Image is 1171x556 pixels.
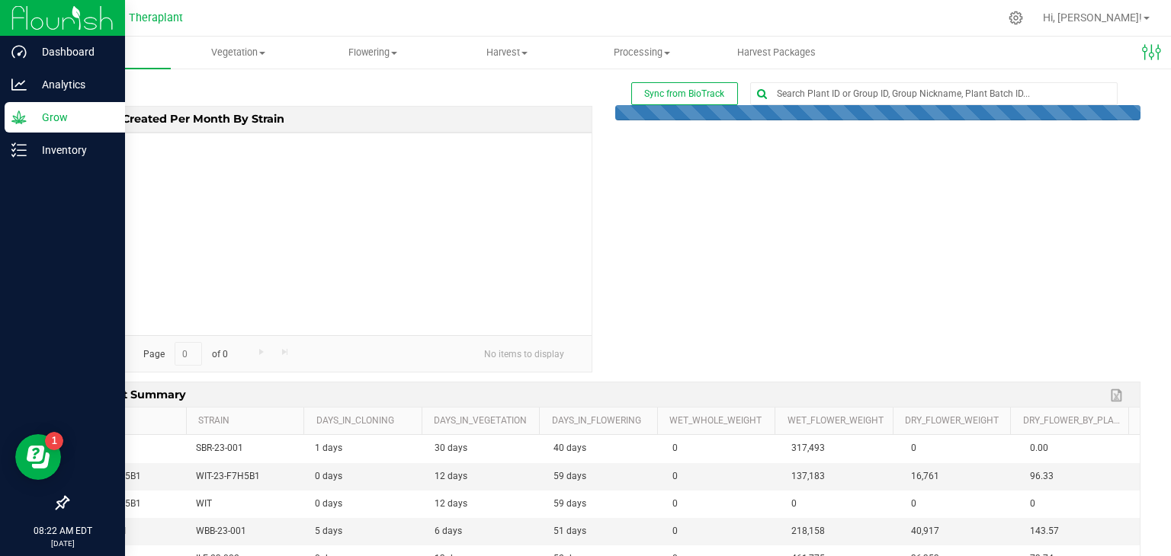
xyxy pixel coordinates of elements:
[440,37,574,69] a: Harvest
[425,435,544,462] td: 30 days
[544,490,663,518] td: 59 days
[425,518,544,545] td: 6 days
[552,415,652,427] a: Days_in_Flowering
[7,524,118,538] p: 08:22 AM EDT
[45,432,63,450] iframe: Resource center unread badge
[187,463,306,490] td: WIT-23-F7H5B1
[1021,518,1140,545] td: 143.57
[575,37,709,69] a: Processing
[187,518,306,545] td: WBB-23-001
[709,37,843,69] a: Harvest Packages
[187,435,306,462] td: SBR-23-001
[472,342,576,365] span: No items to display
[425,463,544,490] td: 12 days
[663,490,782,518] td: 0
[902,463,1021,490] td: 16,761
[171,37,305,69] a: Vegetation
[11,142,27,158] inline-svg: Inventory
[1021,435,1140,462] td: 0.00
[631,82,738,105] button: Sync from BioTrack
[663,518,782,545] td: 0
[902,490,1021,518] td: 0
[316,415,416,427] a: Days_in_Cloning
[782,463,901,490] td: 137,183
[782,490,901,518] td: 0
[11,110,27,125] inline-svg: Grow
[1021,463,1140,490] td: 96.33
[544,518,663,545] td: 51 days
[27,75,118,94] p: Analytics
[1021,490,1140,518] td: 0
[68,435,187,462] td: SBR-23-001
[130,342,240,366] span: Page of 0
[79,107,289,130] span: Plants Created per Month by Strain
[902,518,1021,545] td: 40,917
[1023,415,1123,427] a: Dry_Flower_by_Plant
[68,463,187,490] td: WIT-23-F7H5B1
[306,463,425,490] td: 0 days
[129,11,183,24] span: Theraplant
[434,415,534,427] a: Days_in_Vegetation
[544,435,663,462] td: 40 days
[306,37,440,69] a: Flowering
[544,463,663,490] td: 59 days
[187,490,306,518] td: WIT
[788,415,887,427] a: Wet_Flower_Weight
[1106,385,1129,405] a: Export to Excel
[11,44,27,59] inline-svg: Dashboard
[782,518,901,545] td: 218,158
[79,382,191,406] span: Harvest Summary
[441,46,573,59] span: Harvest
[425,490,544,518] td: 12 days
[1006,11,1025,25] div: Manage settings
[751,83,1117,104] input: Search Plant ID or Group ID, Group Nickname, Plant Batch ID...
[68,490,187,518] td: WIT-23-F7H5B1
[669,415,769,427] a: Wet_Whole_Weight
[663,435,782,462] td: 0
[7,538,118,549] p: [DATE]
[27,141,118,159] p: Inventory
[15,434,61,480] iframe: Resource center
[306,46,439,59] span: Flowering
[1043,11,1142,24] span: Hi, [PERSON_NAME]!
[306,435,425,462] td: 1 days
[198,415,298,427] a: Strain
[717,46,836,59] span: Harvest Packages
[782,435,901,462] td: 317,493
[905,415,1005,427] a: Dry_Flower_Weight
[902,435,1021,462] td: 0
[79,415,180,427] a: Harvest
[11,77,27,92] inline-svg: Analytics
[27,108,118,126] p: Grow
[68,518,187,545] td: WBB-23-001
[644,88,724,99] span: Sync from BioTrack
[306,518,425,545] td: 5 days
[576,46,708,59] span: Processing
[27,43,118,61] p: Dashboard
[306,490,425,518] td: 0 days
[172,46,304,59] span: Vegetation
[663,463,782,490] td: 0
